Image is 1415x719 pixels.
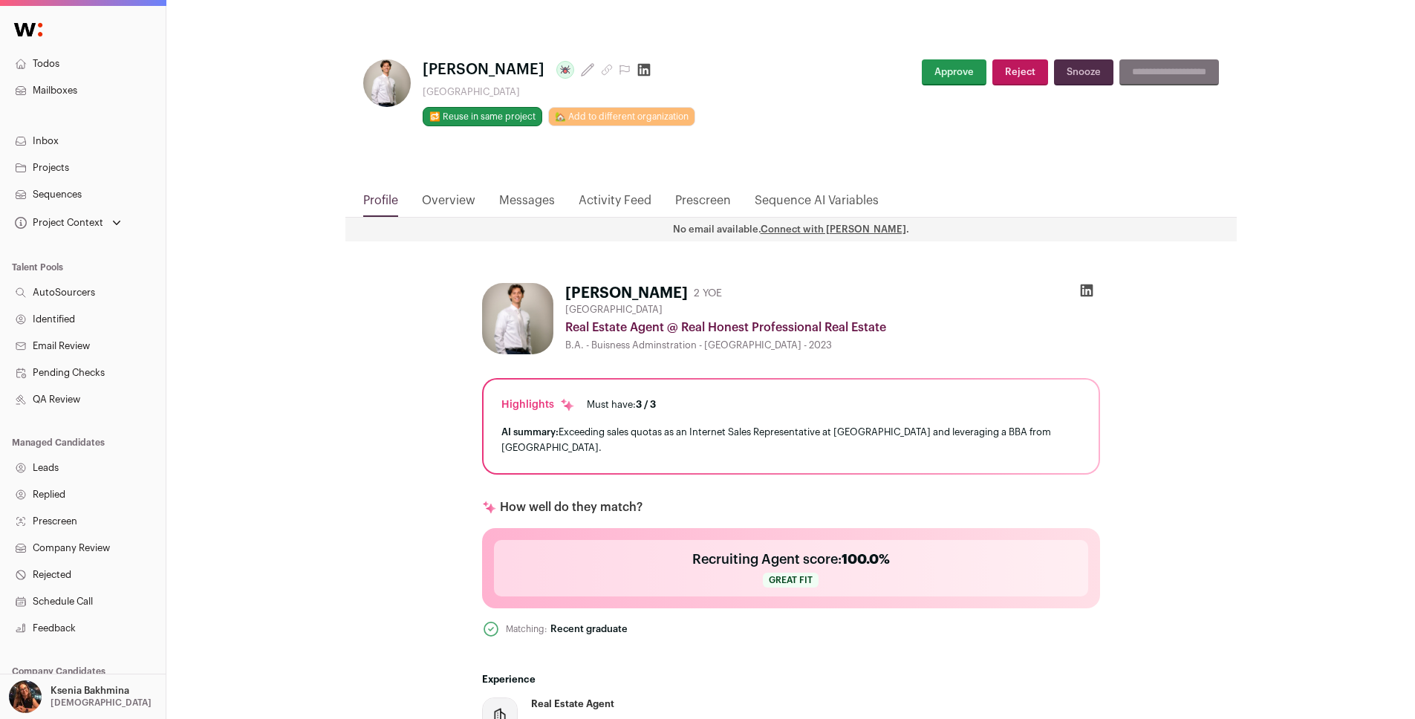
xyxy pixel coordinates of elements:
[694,286,722,301] div: 2 YOE
[423,107,542,126] button: 🔂 Reuse in same project
[565,319,1100,336] div: Real Estate Agent @ Real Honest Professional Real Estate
[501,397,575,412] div: Highlights
[548,107,695,126] a: 🏡 Add to different organization
[587,399,656,411] div: Must have:
[755,192,879,217] a: Sequence AI Variables
[363,192,398,217] a: Profile
[422,192,475,217] a: Overview
[763,573,819,588] span: Great fit
[482,674,1100,686] h2: Experience
[363,59,411,107] img: 64633ee95423226ec31f7fd810adf0d47ff2c21dd9765e9a2c330bb5ea123f50.jpg
[550,623,628,635] div: Recent graduate
[692,549,890,570] h2: Recruiting Agent score:
[482,283,553,354] img: 64633ee95423226ec31f7fd810adf0d47ff2c21dd9765e9a2c330bb5ea123f50.jpg
[579,192,651,217] a: Activity Feed
[531,697,614,711] div: Real Estate Agent
[922,59,986,85] button: Approve
[51,685,129,697] p: Ksenia Bakhmina
[501,427,559,437] span: AI summary:
[345,224,1237,235] p: No email available. .
[6,15,51,45] img: Wellfound
[1054,59,1113,85] button: Snooze
[565,304,663,316] span: [GEOGRAPHIC_DATA]
[12,212,124,233] button: Open dropdown
[12,217,103,229] div: Project Context
[675,192,731,217] a: Prescreen
[506,622,547,636] div: Matching:
[423,86,695,98] div: [GEOGRAPHIC_DATA]
[565,339,1100,351] div: B.A. - Buisness Adminstration - [GEOGRAPHIC_DATA] - 2023
[992,59,1048,85] button: Reject
[51,697,152,709] p: [DEMOGRAPHIC_DATA]
[6,680,154,713] button: Open dropdown
[761,224,906,234] a: Connect with [PERSON_NAME]
[842,553,890,566] span: 100.0%
[500,498,643,516] p: How well do they match?
[501,424,1081,455] div: Exceeding sales quotas as an Internet Sales Representative at [GEOGRAPHIC_DATA] and leveraging a ...
[499,192,555,217] a: Messages
[565,283,688,304] h1: [PERSON_NAME]
[9,680,42,713] img: 13968079-medium_jpg
[423,59,544,80] span: [PERSON_NAME]
[636,400,656,409] span: 3 / 3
